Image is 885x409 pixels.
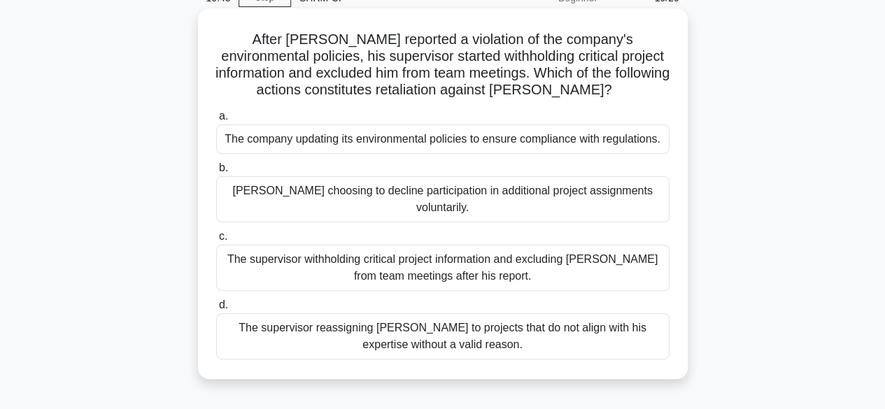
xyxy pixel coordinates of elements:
span: d. [219,299,228,310]
div: The supervisor withholding critical project information and excluding [PERSON_NAME] from team mee... [216,245,670,291]
div: The supervisor reassigning [PERSON_NAME] to projects that do not align with his expertise without... [216,313,670,359]
span: b. [219,162,228,173]
span: a. [219,110,228,122]
h5: After [PERSON_NAME] reported a violation of the company's environmental policies, his supervisor ... [215,31,671,99]
div: [PERSON_NAME] choosing to decline participation in additional project assignments voluntarily. [216,176,670,222]
div: The company updating its environmental policies to ensure compliance with regulations. [216,124,670,154]
span: c. [219,230,227,242]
